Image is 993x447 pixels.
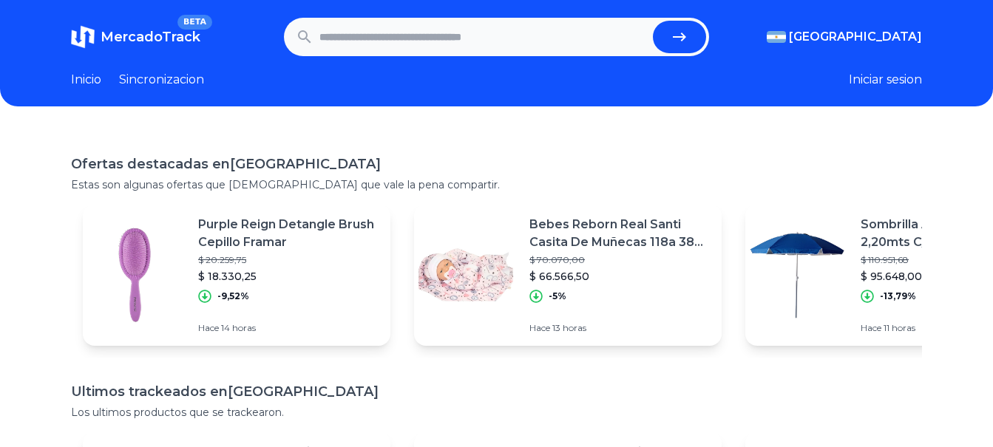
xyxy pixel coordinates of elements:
p: $ 70.070,00 [529,254,710,266]
img: Argentina [767,31,786,43]
p: -9,52% [217,290,249,302]
button: Iniciar sesion [849,71,922,89]
a: Sincronizacion [119,71,204,89]
p: Los ultimos productos que se trackearon. [71,405,922,420]
span: BETA [177,15,212,30]
img: Featured image [414,223,518,327]
a: Inicio [71,71,101,89]
span: MercadoTrack [101,29,200,45]
h1: Ultimos trackeados en [GEOGRAPHIC_DATA] [71,381,922,402]
a: Featured imageBebes Reborn Real Santi Casita De Muñecas 118a 38 Cm$ 70.070,00$ 66.566,50-5%Hace 1... [414,204,722,346]
p: -5% [549,290,566,302]
p: Estas son algunas ofertas que [DEMOGRAPHIC_DATA] que vale la pena compartir. [71,177,922,192]
a: MercadoTrackBETA [71,25,200,49]
a: Featured imagePurple Reign Detangle Brush Cepillo Framar$ 20.259,75$ 18.330,25-9,52%Hace 14 horas [83,204,390,346]
p: $ 20.259,75 [198,254,379,266]
span: [GEOGRAPHIC_DATA] [789,28,922,46]
p: Bebes Reborn Real Santi Casita De Muñecas 118a 38 Cm [529,216,710,251]
p: -13,79% [880,290,916,302]
img: MercadoTrack [71,25,95,49]
img: Featured image [745,223,849,327]
img: Featured image [83,223,186,327]
p: $ 18.330,25 [198,269,379,284]
p: $ 66.566,50 [529,269,710,284]
h1: Ofertas destacadas en [GEOGRAPHIC_DATA] [71,154,922,174]
p: Purple Reign Detangle Brush Cepillo Framar [198,216,379,251]
p: Hace 13 horas [529,322,710,334]
p: Hace 14 horas [198,322,379,334]
button: [GEOGRAPHIC_DATA] [767,28,922,46]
